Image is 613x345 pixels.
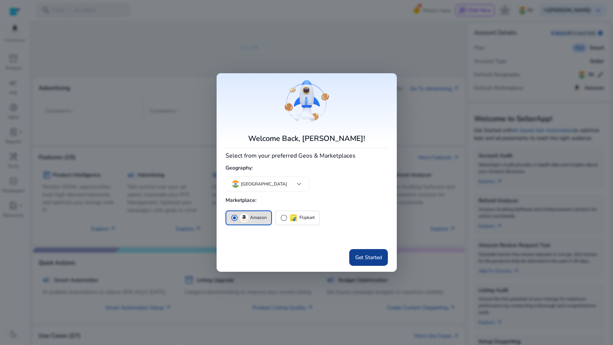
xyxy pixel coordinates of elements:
[231,214,238,222] span: radio_button_checked
[226,194,388,207] h5: Marketplace:
[241,181,287,187] p: [GEOGRAPHIC_DATA]
[295,180,304,188] span: keyboard_arrow_down
[349,249,388,266] button: Get Started
[299,214,315,222] p: Flipkart
[250,214,267,222] p: Amazon
[226,162,388,174] h5: Geography:
[232,180,239,188] img: in.svg
[355,254,382,261] span: Get Started
[240,213,249,222] img: amazon.svg
[280,214,288,222] span: radio_button_unchecked
[289,213,298,222] img: flipkart.svg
